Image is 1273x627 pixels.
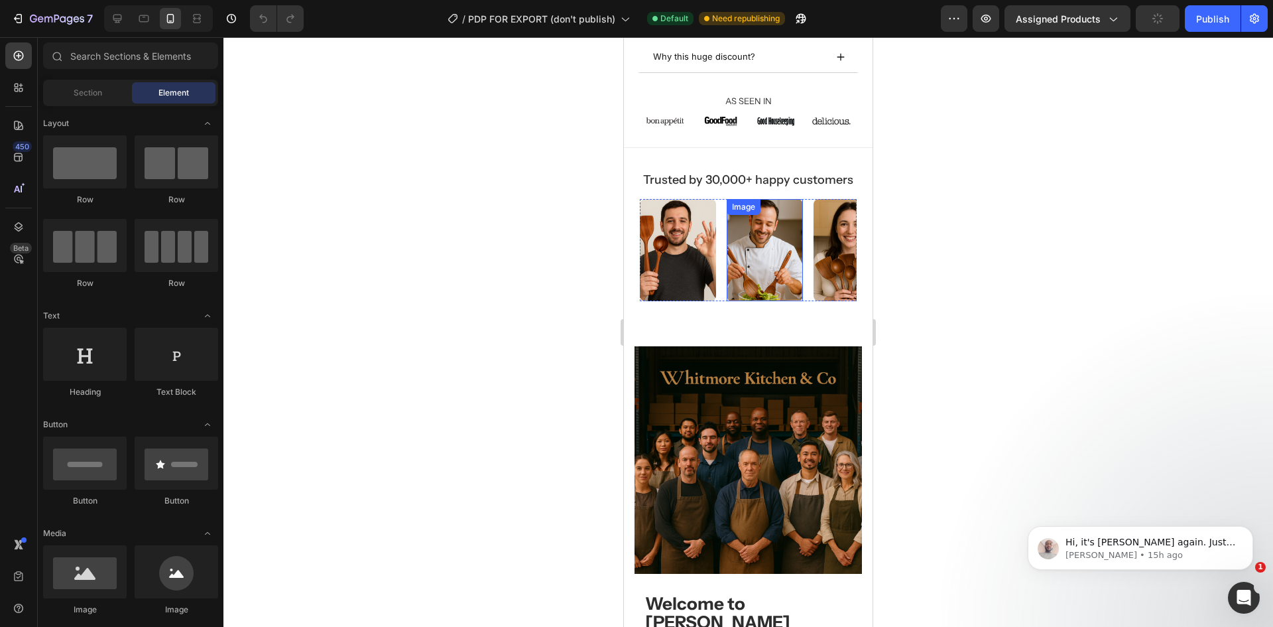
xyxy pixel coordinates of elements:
span: Assigned Products [1016,12,1101,26]
button: Publish [1185,5,1241,32]
div: Publish [1196,12,1229,26]
div: Button [43,495,127,507]
iframe: Intercom notifications message [1008,498,1273,591]
span: Need republishing [712,13,780,25]
div: Image [43,604,127,616]
div: Text Block [135,386,218,398]
p: 7 [87,11,93,27]
span: Section [74,87,102,99]
img: gempages_581516978108236713-0eae259d-2e2d-4c3f-9840-a98b623788c7.png [11,309,238,537]
div: Row [135,194,218,206]
span: 1 [1255,562,1266,573]
input: Search Sections & Elements [43,42,218,69]
span: PDP FOR EXPORT (don't publish) [468,12,615,26]
button: Carousel Next Arrow [201,202,222,224]
span: Element [158,87,189,99]
div: Beta [10,243,32,253]
span: Button [43,419,68,431]
div: Row [43,277,127,289]
span: Layout [43,117,69,129]
img: gempages_581516978108236713-9a8adce7-d89e-4b34-8979-f2c0821eefd7.png [190,162,266,264]
span: Media [43,527,66,539]
span: Text [43,310,60,322]
span: Toggle open [197,305,218,326]
span: Toggle open [197,523,218,544]
span: Toggle open [197,414,218,435]
span: Toggle open [197,113,218,134]
div: Heading [43,386,127,398]
span: Default [660,13,688,25]
div: Button [135,495,218,507]
div: Row [43,194,127,206]
button: Assigned Products [1004,5,1130,32]
iframe: Design area [624,37,873,627]
strong: Welcome to [PERSON_NAME] Kitchen & Co. [21,556,166,615]
iframe: Intercom live chat [1228,582,1260,614]
div: Undo/Redo [250,5,304,32]
span: / [462,12,465,26]
div: Row [135,277,218,289]
div: Image [135,604,218,616]
div: 450 [13,141,32,152]
button: 7 [5,5,99,32]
